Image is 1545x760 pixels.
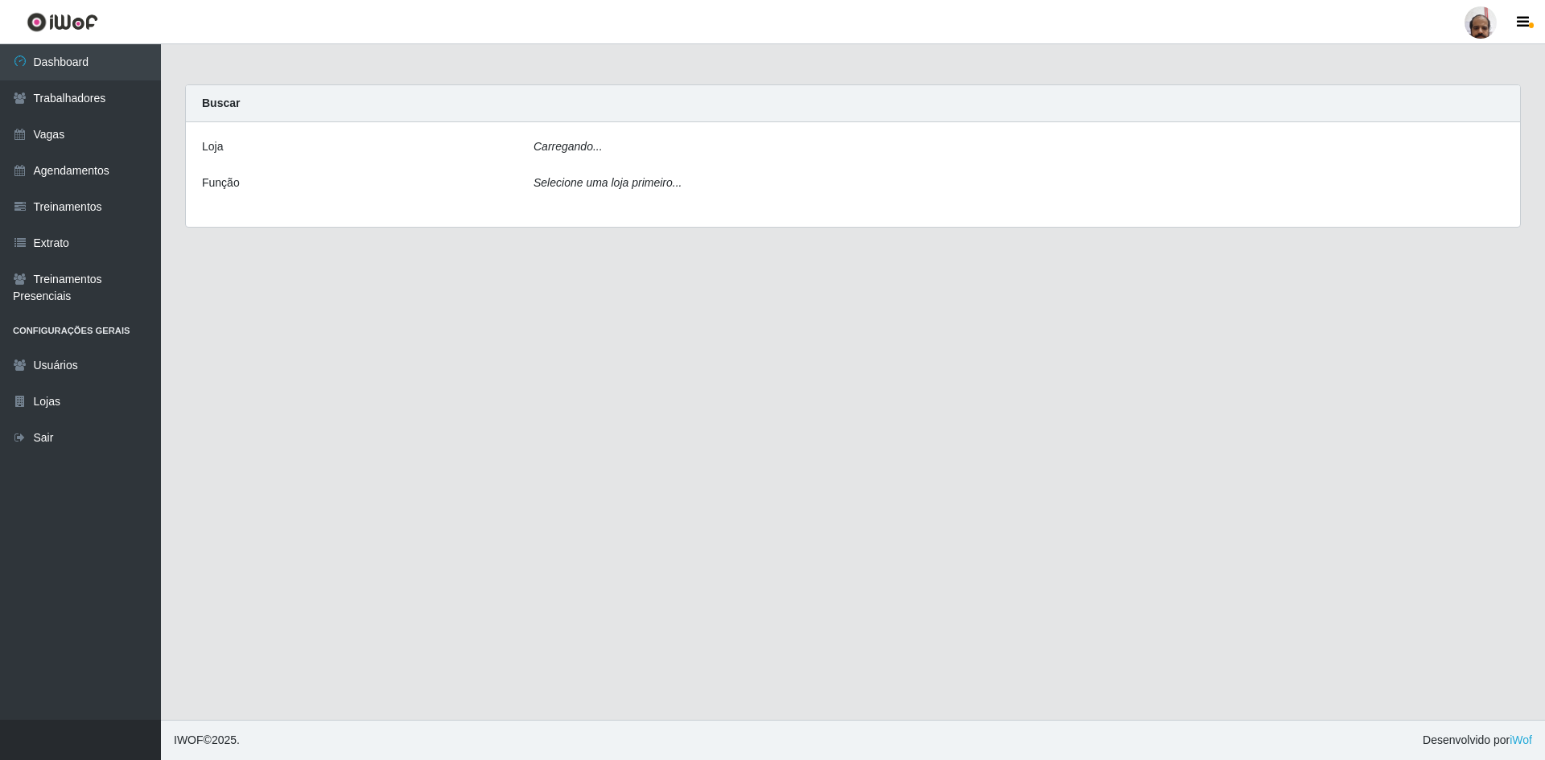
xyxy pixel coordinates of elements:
[534,140,603,153] i: Carregando...
[1423,732,1532,749] span: Desenvolvido por
[1510,733,1532,746] a: iWof
[174,733,204,746] span: IWOF
[174,732,240,749] span: © 2025 .
[27,12,98,32] img: CoreUI Logo
[202,97,240,109] strong: Buscar
[202,138,223,155] label: Loja
[534,176,682,189] i: Selecione uma loja primeiro...
[202,175,240,191] label: Função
